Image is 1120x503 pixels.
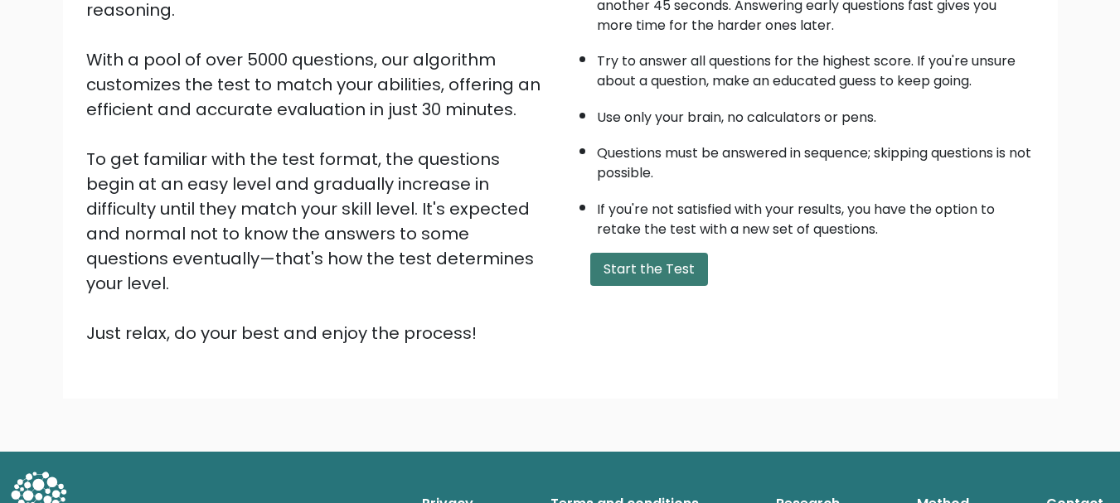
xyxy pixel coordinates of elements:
[597,99,1035,128] li: Use only your brain, no calculators or pens.
[597,135,1035,183] li: Questions must be answered in sequence; skipping questions is not possible.
[597,43,1035,91] li: Try to answer all questions for the highest score. If you're unsure about a question, make an edu...
[590,253,708,286] button: Start the Test
[597,191,1035,239] li: If you're not satisfied with your results, you have the option to retake the test with a new set ...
